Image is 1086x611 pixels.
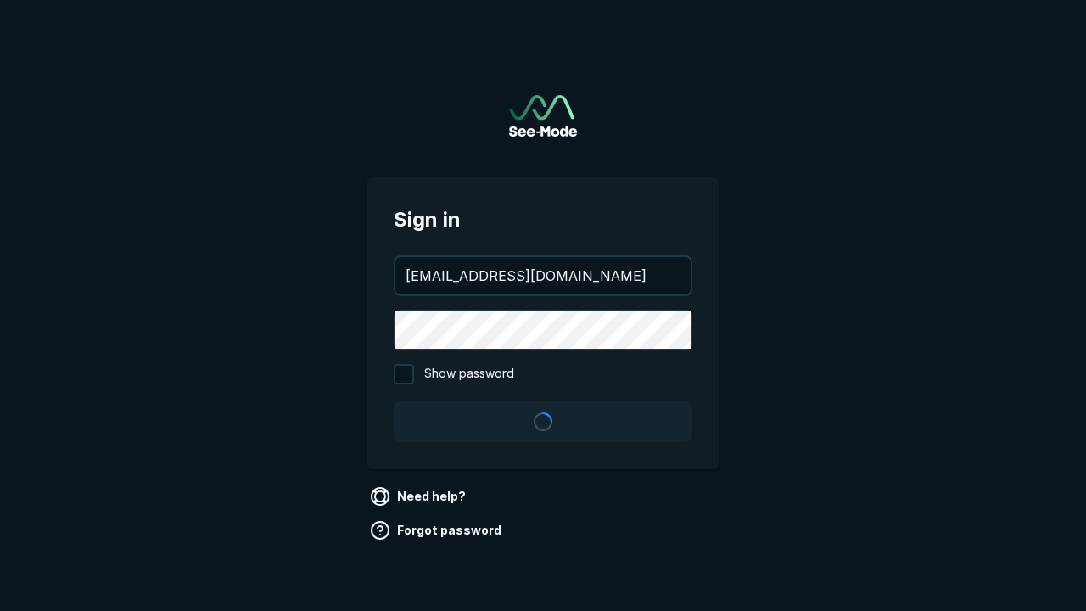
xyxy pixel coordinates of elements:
a: Go to sign in [509,95,577,137]
a: Need help? [367,483,473,510]
span: Show password [424,364,514,384]
input: your@email.com [395,257,691,294]
a: Forgot password [367,517,508,544]
span: Sign in [394,205,692,235]
img: See-Mode Logo [509,95,577,137]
